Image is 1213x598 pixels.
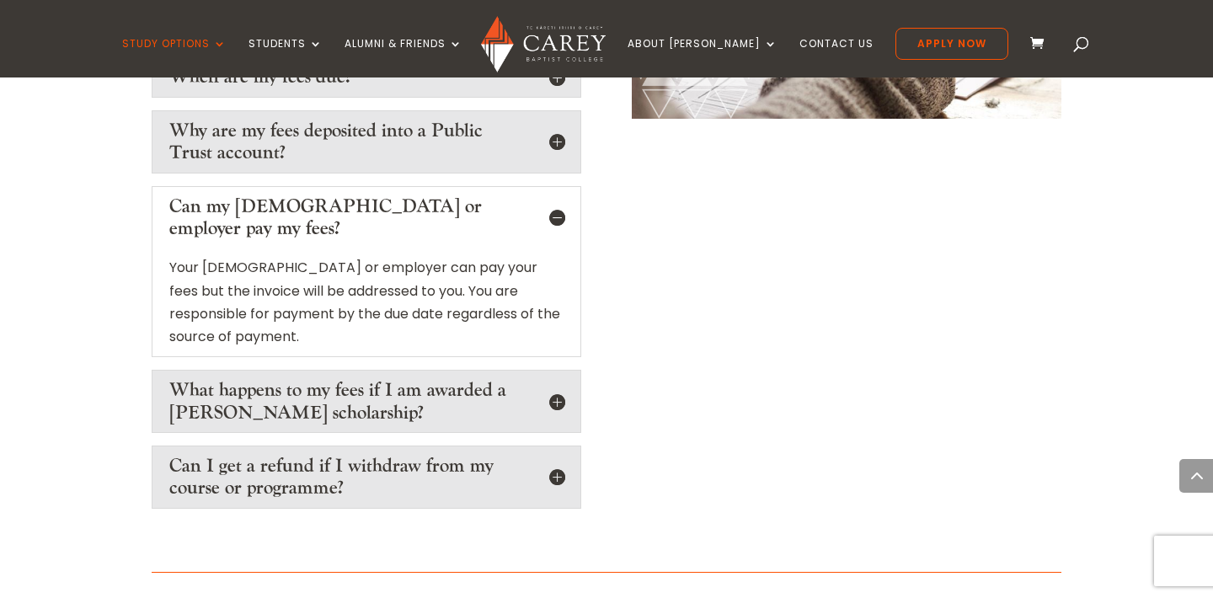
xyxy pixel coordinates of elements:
a: Alumni & Friends [345,38,462,77]
img: Carey Baptist College [481,16,605,72]
h5: Can my [DEMOGRAPHIC_DATA] or employer pay my fees? [169,195,564,240]
h5: Why are my fees deposited into a Public Trust account? [169,120,564,164]
h5: What happens to my fees if I am awarded a [PERSON_NAME] scholarship? [169,379,564,424]
a: Apply Now [895,28,1008,60]
p: Your [DEMOGRAPHIC_DATA] or employer can pay your fees but the invoice will be addressed to you. Y... [169,256,564,348]
a: Study Options [122,38,227,77]
h5: Can I get a refund if I withdraw from my course or programme? [169,455,564,499]
h5: When are my fees due? [169,66,564,88]
a: Contact Us [799,38,874,77]
a: Students [248,38,323,77]
a: About [PERSON_NAME] [628,38,777,77]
